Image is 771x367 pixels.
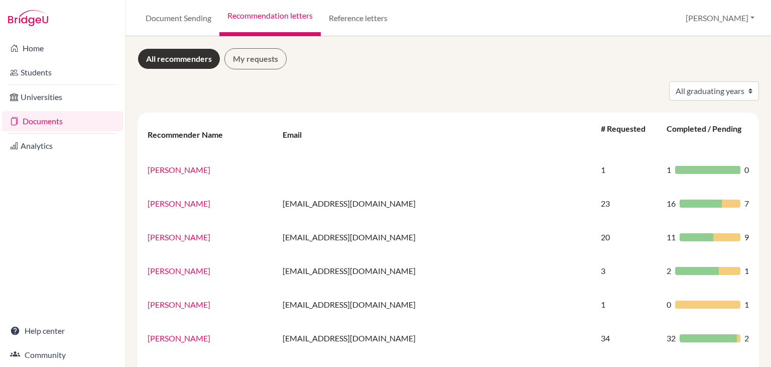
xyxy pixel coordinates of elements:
[744,299,749,311] span: 1
[681,9,759,28] button: [PERSON_NAME]
[667,231,676,243] span: 11
[744,265,749,277] span: 1
[595,288,661,321] td: 1
[601,124,646,145] div: # Requested
[667,164,671,176] span: 1
[667,124,741,145] div: Completed / Pending
[595,254,661,288] td: 3
[2,136,123,156] a: Analytics
[148,130,233,139] div: Recommender Name
[148,232,210,242] a: [PERSON_NAME]
[595,220,661,254] td: 20
[2,111,123,131] a: Documents
[8,10,48,26] img: Bridge-U
[277,321,595,355] td: [EMAIL_ADDRESS][DOMAIN_NAME]
[744,198,749,210] span: 7
[2,62,123,82] a: Students
[283,130,312,139] div: Email
[595,321,661,355] td: 34
[2,321,123,341] a: Help center
[744,164,749,176] span: 0
[148,165,210,174] a: [PERSON_NAME]
[138,48,220,69] a: All recommenders
[2,38,123,58] a: Home
[277,288,595,321] td: [EMAIL_ADDRESS][DOMAIN_NAME]
[595,153,661,187] td: 1
[2,345,123,365] a: Community
[744,332,749,344] span: 2
[667,332,676,344] span: 32
[277,254,595,288] td: [EMAIL_ADDRESS][DOMAIN_NAME]
[277,220,595,254] td: [EMAIL_ADDRESS][DOMAIN_NAME]
[667,198,676,210] span: 16
[148,199,210,208] a: [PERSON_NAME]
[148,300,210,309] a: [PERSON_NAME]
[2,87,123,107] a: Universities
[667,299,671,311] span: 0
[224,48,287,69] a: My requests
[744,231,749,243] span: 9
[277,187,595,220] td: [EMAIL_ADDRESS][DOMAIN_NAME]
[595,187,661,220] td: 23
[667,265,671,277] span: 2
[148,333,210,343] a: [PERSON_NAME]
[148,266,210,276] a: [PERSON_NAME]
